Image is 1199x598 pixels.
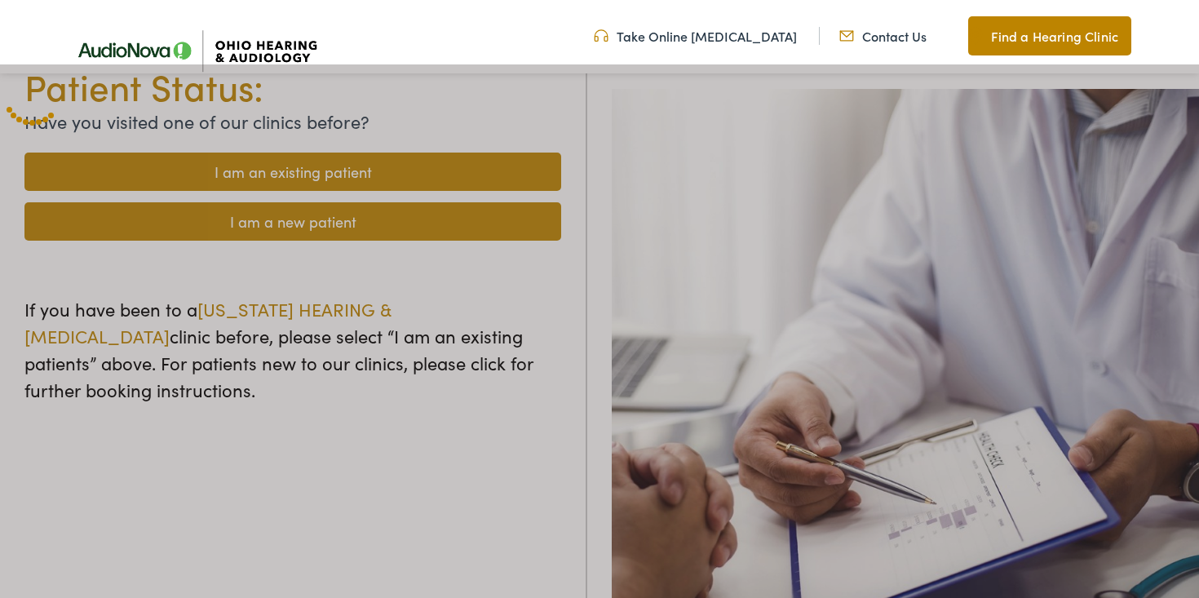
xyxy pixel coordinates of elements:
[839,27,927,45] a: Contact Us
[968,26,983,46] img: Map pin icon to find Ohio Hearing & Audiology in Cincinnati, OH
[968,16,1131,55] a: Find a Hearing Clinic
[839,27,854,45] img: Mail icon representing email contact with Ohio Hearing in Cincinnati, OH
[594,27,797,45] a: Take Online [MEDICAL_DATA]
[594,27,608,45] img: Headphones icone to schedule online hearing test in Cincinnati, OH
